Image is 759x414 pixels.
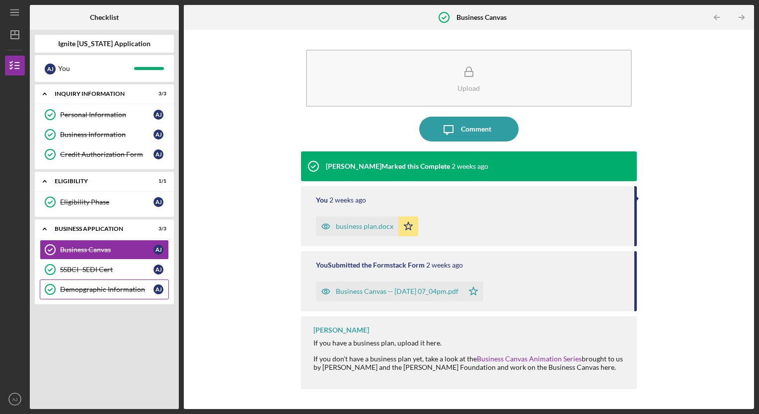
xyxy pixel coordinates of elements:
[316,261,425,269] div: You Submitted the Formstack Form
[90,13,119,21] b: Checklist
[60,246,153,254] div: Business Canvas
[55,226,142,232] div: Business Application
[326,162,450,170] div: [PERSON_NAME] Marked this Complete
[419,117,519,141] button: Comment
[40,192,169,212] a: Eligibility PhaseAJ
[149,226,166,232] div: 3 / 3
[12,397,17,402] text: AJ
[457,84,480,92] div: Upload
[426,261,463,269] time: 2025-08-31 23:04
[452,162,488,170] time: 2025-09-03 14:47
[40,240,169,260] a: Business CanvasAJ
[153,149,163,159] div: A J
[153,284,163,294] div: A J
[316,281,483,301] button: Business Canvas -- [DATE] 07_04pm.pdf
[55,91,142,97] div: Inquiry Information
[60,150,153,158] div: Credit Authorization Form
[456,13,507,21] b: Business Canvas
[45,64,56,74] div: A J
[60,285,153,293] div: Demopgraphic Information
[153,197,163,207] div: A J
[40,105,169,125] a: Personal InformationAJ
[153,245,163,255] div: A J
[306,50,632,107] button: Upload
[58,60,134,77] div: You
[329,196,366,204] time: 2025-08-31 23:35
[55,178,142,184] div: Eligibility
[313,326,369,334] div: [PERSON_NAME]
[336,287,458,295] div: Business Canvas -- [DATE] 07_04pm.pdf
[316,216,418,236] button: business plan.docx
[153,130,163,139] div: A J
[58,40,151,48] b: Ignite [US_STATE] Application
[40,260,169,279] a: SSBCI- SEDI CertAJ
[477,354,582,363] a: Business Canvas Animation Series
[149,91,166,97] div: 3 / 3
[336,222,393,230] div: business plan.docx
[5,389,25,409] button: AJ
[316,196,328,204] div: You
[60,111,153,119] div: Personal Information
[149,178,166,184] div: 1 / 1
[40,125,169,144] a: Business InformationAJ
[60,266,153,274] div: SSBCI- SEDI Cert
[313,339,627,371] div: If you have a business plan, upload it here. If you don't have a business plan yet, take a look a...
[60,131,153,138] div: Business Information
[60,198,153,206] div: Eligibility Phase
[461,117,491,141] div: Comment
[40,279,169,299] a: Demopgraphic InformationAJ
[153,265,163,275] div: A J
[40,144,169,164] a: Credit Authorization FormAJ
[153,110,163,120] div: A J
